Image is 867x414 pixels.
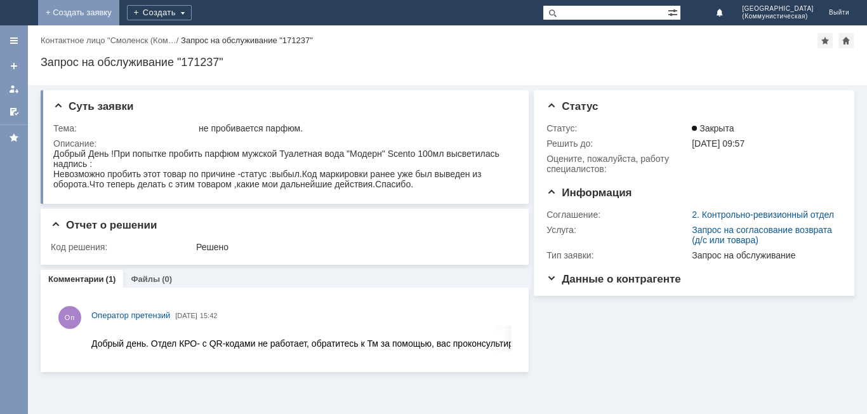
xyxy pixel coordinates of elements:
div: Запрос на обслуживание "171237" [41,56,854,69]
span: Информация [546,187,632,199]
span: Закрыта [692,123,734,133]
div: Тип заявки: [546,250,689,260]
a: 2. Контрольно-ревизионный отдел [692,210,834,220]
span: (Коммунистическая) [742,13,814,20]
div: Добавить в избранное [817,33,833,48]
div: / [41,36,181,45]
div: Oцените, пожалуйста, работу специалистов: [546,154,689,174]
span: Отчет о решении [51,219,157,231]
div: Соглашение: [546,210,689,220]
div: Сделать домашней страницей [838,33,854,48]
a: Оператор претензий [91,309,170,322]
span: Статус [546,100,598,112]
div: не пробивается парфюм. [199,123,512,133]
a: Создать заявку [4,56,24,76]
a: Контактное лицо "Смоленск (Ком… [41,36,176,45]
a: Комментарии [48,274,104,284]
div: Запрос на обслуживание "171237" [181,36,313,45]
div: (1) [106,274,116,284]
span: 15:42 [200,312,218,319]
a: Запрос на согласование возврата (д/с или товара) [692,225,832,245]
div: Статус: [546,123,689,133]
span: [DATE] 09:57 [692,138,745,149]
span: Расширенный поиск [668,6,680,18]
div: Описание: [53,138,514,149]
span: Оператор претензий [91,310,170,320]
a: Мои согласования [4,102,24,122]
div: Запрос на обслуживание [692,250,836,260]
a: Мои заявки [4,79,24,99]
div: Решено [196,242,512,252]
span: Данные о контрагенте [546,273,681,285]
div: Услуга: [546,225,689,235]
div: Решить до: [546,138,689,149]
span: [GEOGRAPHIC_DATA] [742,5,814,13]
div: Тема: [53,123,196,133]
span: [DATE] [175,312,197,319]
div: (0) [162,274,172,284]
div: Код решения: [51,242,194,252]
div: Создать [127,5,192,20]
a: Файлы [131,274,160,284]
span: Суть заявки [53,100,133,112]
